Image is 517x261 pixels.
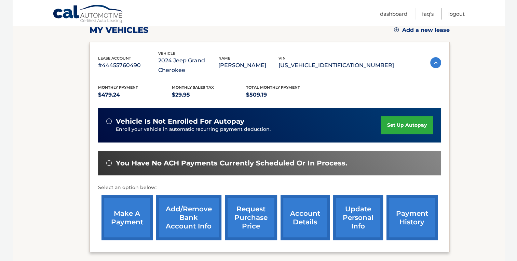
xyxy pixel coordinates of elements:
[278,56,286,61] span: vin
[106,119,112,124] img: alert-white.svg
[98,90,172,100] p: $479.24
[53,4,124,24] a: Cal Automotive
[98,56,131,61] span: lease account
[422,8,434,20] a: FAQ's
[333,195,383,240] a: update personal info
[430,57,441,68] img: accordion-active.svg
[448,8,465,20] a: Logout
[225,195,277,240] a: request purchase price
[246,85,300,90] span: Total Monthly Payment
[158,56,218,75] p: 2024 Jeep Grand Cherokee
[156,195,221,240] a: Add/Remove bank account info
[394,27,450,34] a: Add a new lease
[386,195,438,240] a: payment history
[116,126,381,133] p: Enroll your vehicle in automatic recurring payment deduction.
[218,56,230,61] span: name
[172,90,246,100] p: $29.95
[218,61,278,70] p: [PERSON_NAME]
[116,117,244,126] span: vehicle is not enrolled for autopay
[380,8,407,20] a: Dashboard
[172,85,214,90] span: Monthly sales Tax
[278,61,394,70] p: [US_VEHICLE_IDENTIFICATION_NUMBER]
[246,90,320,100] p: $509.19
[98,184,441,192] p: Select an option below:
[101,195,153,240] a: make a payment
[106,160,112,166] img: alert-white.svg
[394,27,399,32] img: add.svg
[98,61,158,70] p: #44455760490
[98,85,138,90] span: Monthly Payment
[281,195,330,240] a: account details
[158,51,175,56] span: vehicle
[381,116,433,134] a: set up autopay
[90,25,149,35] h2: my vehicles
[116,159,347,167] span: You have no ACH payments currently scheduled or in process.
